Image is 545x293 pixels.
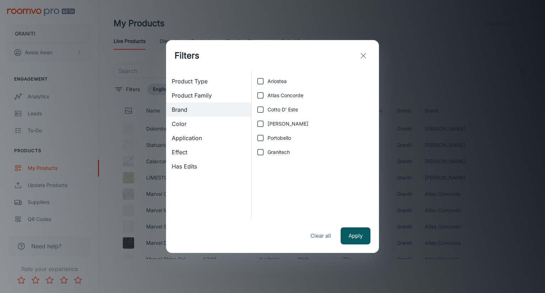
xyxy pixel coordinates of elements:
div: Color [166,117,251,131]
div: Product Family [166,88,251,103]
div: Brand [166,103,251,117]
span: Has Edits [172,162,246,171]
button: Clear all [307,227,335,244]
span: Brand [172,105,246,114]
span: Atlas Concorde [268,92,303,99]
span: Product Family [172,91,246,100]
div: Effect [166,145,251,159]
div: Product Type [166,74,251,88]
div: Has Edits [166,159,251,173]
button: Apply [341,227,370,244]
button: exit [356,49,370,63]
span: Granitech [268,148,290,156]
span: Portobello [268,134,291,142]
div: Application [166,131,251,145]
span: Application [172,134,246,142]
span: Effect [172,148,246,156]
span: Cotto D' Este [268,106,298,114]
h1: Filters [175,49,199,62]
span: Product Type [172,77,246,85]
span: [PERSON_NAME] [268,120,308,128]
span: Color [172,120,246,128]
span: Ariostea [268,77,287,85]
